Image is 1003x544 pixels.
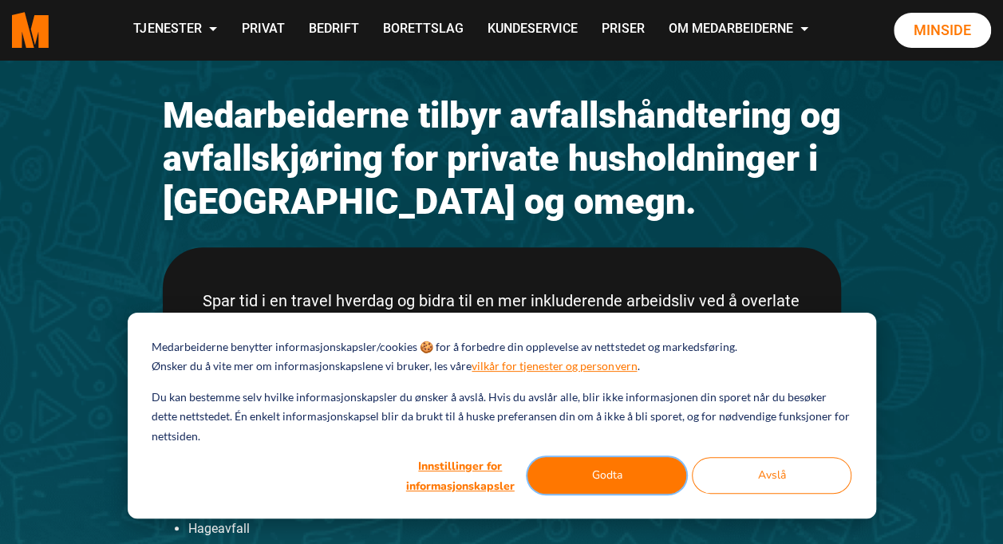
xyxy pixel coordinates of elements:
a: Om Medarbeiderne [656,2,820,58]
button: Avslå [692,457,851,494]
p: Medarbeiderne benytter informasjonskapsler/cookies 🍪 for å forbedre din opplevelse av nettstedet ... [152,337,736,357]
div: Cookie banner [128,313,876,518]
button: Innstillinger for informasjonskapsler [399,457,522,494]
p: Ønsker du å vite mer om informasjonskapslene vi bruker, les våre . [152,357,639,376]
button: Godta [527,457,687,494]
a: Privat [229,2,296,58]
a: Bedrift [296,2,370,58]
a: Borettslag [370,2,475,58]
a: vilkår for tjenester og personvern [472,357,637,376]
a: Minside [894,13,991,48]
a: Priser [589,2,656,58]
a: Kundeservice [475,2,589,58]
div: Spar tid i en travel hverdag og bidra til en mer inkluderende arbeidsliv ved å overlate avfallshå... [163,247,841,463]
p: Du kan bestemme selv hvilke informasjonskapsler du ønsker å avslå. Hvis du avslår alle, blir ikke... [152,388,851,447]
li: Hageavfall [188,518,841,539]
a: Tjenester [121,2,229,58]
h2: Medarbeiderne tilbyr avfallshåndtering og avfallskjøring for private husholdninger i [GEOGRAPHIC_... [163,94,841,223]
